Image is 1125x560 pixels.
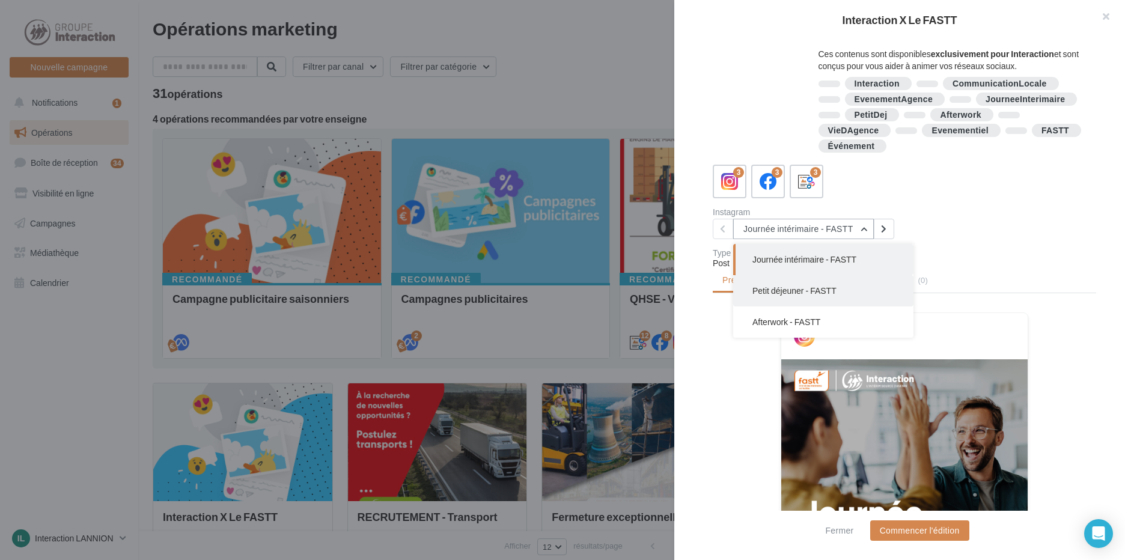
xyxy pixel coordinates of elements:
div: 3 [810,167,821,178]
div: Instagram [713,208,900,216]
div: Open Intercom Messenger [1084,519,1113,548]
strong: exclusivement pour Interaction [931,49,1054,59]
button: Journée intérimaire - FASTT [733,244,913,275]
div: Post [713,257,1096,269]
button: Commencer l'édition [870,520,969,541]
div: Interaction X Le FASTT [694,14,1106,25]
button: Fermer [820,523,858,538]
div: PetitDej [855,111,888,120]
span: Petit déjeuner - FASTT [752,285,837,296]
div: Événement [828,142,875,151]
div: 3 [772,167,782,178]
div: CommunicationLocale [953,79,1047,88]
button: Afterwork - FASTT [733,306,913,338]
span: (0) [918,275,928,285]
div: 3 [733,167,744,178]
div: EvenementAgence [855,95,933,104]
div: Interaction [855,79,900,88]
div: Type [713,249,1096,257]
span: Journée intérimaire - FASTT [752,254,856,264]
div: Evenementiel [931,126,988,135]
div: VieDAgence [828,126,879,135]
div: FASTT [1041,126,1069,135]
div: Afterwork [940,111,981,120]
span: Afterwork - FASTT [752,317,820,327]
div: JourneeInterimaire [986,95,1065,104]
button: Petit déjeuner - FASTT [733,275,913,306]
button: Journée intérimaire - FASTT [733,219,874,239]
